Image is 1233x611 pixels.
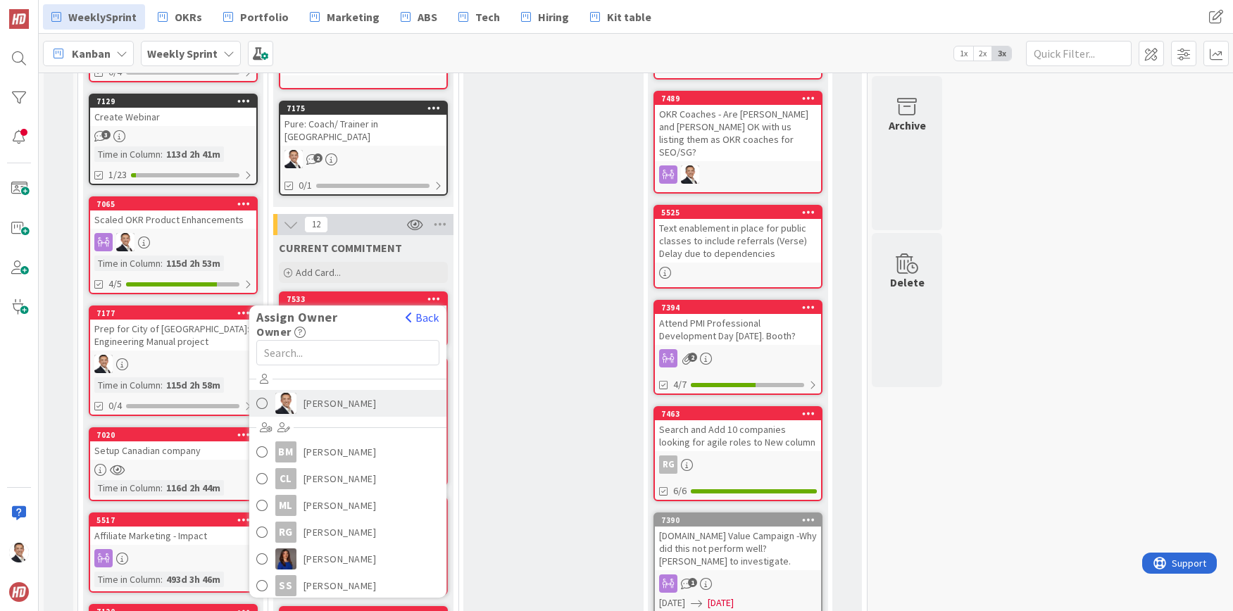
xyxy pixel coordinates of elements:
[513,4,577,30] a: Hiring
[249,519,446,546] a: RG[PERSON_NAME]
[90,514,256,545] div: 5517Affiliate Marketing - Impact
[304,216,328,233] span: 12
[688,353,697,362] span: 2
[661,303,821,313] div: 7394
[659,596,685,610] span: [DATE]
[655,105,821,161] div: OKR Coaches - Are [PERSON_NAME] and [PERSON_NAME] OK with us listing them as OKR coaches for SEO/SG?
[149,4,211,30] a: OKRs
[94,572,161,587] div: Time in Column
[275,495,296,516] div: ML
[280,102,446,115] div: 7175
[890,274,925,291] div: Delete
[161,572,163,587] span: :
[327,8,380,25] span: Marketing
[475,8,500,25] span: Tech
[655,92,821,161] div: 7489OKR Coaches - Are [PERSON_NAME] and [PERSON_NAME] OK with us listing them as OKR coaches for ...
[392,4,446,30] a: ABS
[275,548,296,569] img: SL
[9,9,29,29] img: Visit kanbanzone.com
[538,8,569,25] span: Hiring
[256,327,292,336] span: Owner
[90,95,256,108] div: 7129
[284,150,303,168] img: SL
[303,468,377,489] span: [PERSON_NAME]
[108,168,127,182] span: 1/23
[90,233,256,251] div: SL
[90,429,256,460] div: 7020Setup Canadian company
[249,310,344,325] span: Assign Owner
[43,4,145,30] a: WeeklySprint
[275,575,296,596] div: SS
[280,293,446,305] div: 7533Assign OwnerBackOwnerSL[PERSON_NAME]BM[PERSON_NAME]CL[PERSON_NAME]ML[PERSON_NAME]RG[PERSON_NA...
[256,340,439,365] input: Search...
[90,527,256,545] div: Affiliate Marketing - Impact
[72,45,111,62] span: Kanban
[163,256,224,271] div: 115d 2h 53m
[249,546,446,572] a: SL[PERSON_NAME]
[661,94,821,103] div: 7489
[90,198,256,210] div: 7065
[303,522,377,543] span: [PERSON_NAME]
[249,492,446,519] a: ML[PERSON_NAME]
[116,233,134,251] img: SL
[90,307,256,351] div: 7177Prep for City of [GEOGRAPHIC_DATA]: Engineering Manual project
[655,408,821,420] div: 7463
[161,480,163,496] span: :
[405,310,439,325] button: Back
[90,307,256,320] div: 7177
[287,103,446,113] div: 7175
[313,153,323,163] span: 2
[655,514,821,570] div: 7390[DOMAIN_NAME] Value Campaign -Why did this not perform well? [PERSON_NAME] to investigate.
[655,206,821,263] div: 5525Text enablement in place for public classes to include referrals (Verse) Delay due to depende...
[90,210,256,229] div: Scaled OKR Product Enhancements
[90,95,256,126] div: 7129Create Webinar
[655,301,821,345] div: 7394Attend PMI Professional Development Day [DATE]. Booth?
[9,582,29,602] img: avatar
[992,46,1011,61] span: 3x
[673,484,687,498] span: 6/6
[301,4,388,30] a: Marketing
[90,320,256,351] div: Prep for City of [GEOGRAPHIC_DATA]: Engineering Manual project
[68,8,137,25] span: WeeklySprint
[303,575,377,596] span: [PERSON_NAME]
[90,198,256,229] div: 7065Scaled OKR Product Enhancements
[108,398,122,413] span: 0/4
[296,266,341,279] span: Add Card...
[661,409,821,419] div: 7463
[655,455,821,474] div: RG
[655,514,821,527] div: 7390
[161,146,163,162] span: :
[275,522,296,543] div: RG
[94,256,161,271] div: Time in Column
[90,514,256,527] div: 5517
[303,495,377,516] span: [PERSON_NAME]
[655,420,821,451] div: Search and Add 10 companies looking for agile roles to New column
[889,117,926,134] div: Archive
[101,130,111,139] span: 3
[30,2,64,19] span: Support
[688,578,697,587] span: 1
[303,393,377,414] span: [PERSON_NAME]
[147,46,218,61] b: Weekly Sprint
[94,377,161,393] div: Time in Column
[303,548,377,569] span: [PERSON_NAME]
[163,480,224,496] div: 116d 2h 44m
[655,301,821,314] div: 7394
[279,241,402,255] span: CURRENT COMMITMENT
[659,455,677,474] div: RG
[280,102,446,146] div: 7175Pure: Coach/ Trainer in [GEOGRAPHIC_DATA]
[94,480,161,496] div: Time in Column
[90,441,256,460] div: Setup Canadian company
[275,393,296,414] img: SL
[280,115,446,146] div: Pure: Coach/ Trainer in [GEOGRAPHIC_DATA]
[215,4,297,30] a: Portfolio
[673,377,687,392] span: 4/7
[303,441,377,462] span: [PERSON_NAME]
[299,178,312,193] span: 0/1
[249,439,446,465] a: BM[PERSON_NAME]
[280,293,446,336] div: 7533Assign OwnerBackOwnerSL[PERSON_NAME]BM[PERSON_NAME]CL[PERSON_NAME]ML[PERSON_NAME]RG[PERSON_NA...
[275,468,296,489] div: CL
[94,355,113,373] img: SL
[607,8,651,25] span: Kit table
[240,8,289,25] span: Portfolio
